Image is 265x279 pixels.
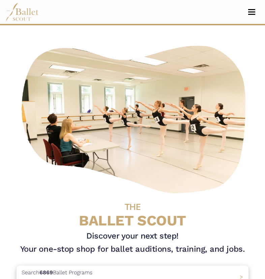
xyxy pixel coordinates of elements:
[39,269,53,276] b: 6869
[17,231,248,241] h3: Discover your next step!
[17,197,248,228] h4: BALLET SCOUT
[17,244,248,254] h1: Your one-stop shop for ballet auditions, training, and jobs.
[125,202,141,212] span: THE
[17,39,254,197] img: A group of ballerinas talking to each other in a ballet studio
[244,9,260,15] button: Toggle navigation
